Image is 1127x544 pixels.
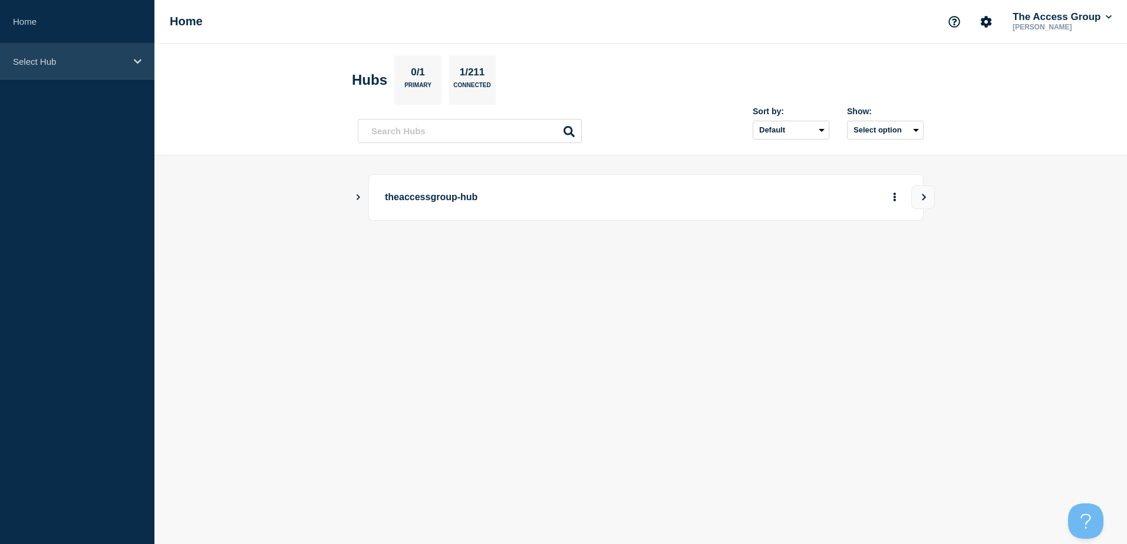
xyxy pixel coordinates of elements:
p: Primary [404,82,431,94]
iframe: Help Scout Beacon - Open [1068,503,1103,539]
h2: Hubs [352,72,387,88]
p: theaccessgroup-hub [385,187,711,208]
button: Account settings [974,9,999,34]
button: More actions [887,187,902,208]
p: [PERSON_NAME] [1010,23,1114,31]
input: Search Hubs [358,119,582,143]
select: Sort by [753,121,829,140]
p: Connected [453,82,490,94]
button: Select option [847,121,924,140]
p: 0/1 [407,67,430,82]
button: Support [942,9,967,34]
button: The Access Group [1010,11,1114,23]
p: 1/211 [455,67,489,82]
div: Sort by: [753,107,829,116]
button: Show Connected Hubs [355,193,361,202]
button: View [911,185,935,209]
div: Show: [847,107,924,116]
p: Select Hub [13,57,126,67]
h1: Home [170,15,203,28]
